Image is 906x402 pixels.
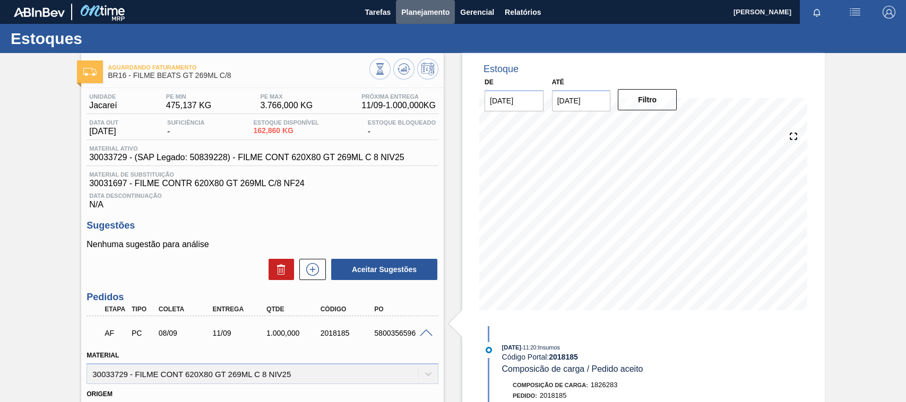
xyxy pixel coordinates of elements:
[502,344,521,351] span: [DATE]
[89,171,436,178] span: Material de Substituição
[361,101,436,110] span: 11/09 - 1.000,000 KG
[331,259,437,280] button: Aceitar Sugestões
[536,344,560,351] span: : Insumos
[87,390,113,398] label: Origem
[365,119,438,136] div: -
[87,292,438,303] h3: Pedidos
[883,6,895,19] img: Logout
[318,329,378,337] div: 2018185
[210,329,270,337] div: 11/09/2025
[167,119,204,126] span: Suficiência
[108,64,369,71] span: Aguardando Faturamento
[87,240,438,249] p: Nenhuma sugestão para análise
[263,259,294,280] div: Excluir Sugestões
[318,305,378,313] div: Código
[264,305,324,313] div: Qtde
[102,321,130,345] div: Aguardando Faturamento
[401,6,450,19] span: Planejamento
[540,391,567,399] span: 2018185
[486,347,492,353] img: atual
[417,58,438,80] button: Programar Estoque
[260,101,313,110] span: 3.766,000 KG
[253,119,318,126] span: Estoque Disponível
[513,392,537,399] span: Pedido :
[369,58,391,80] button: Visão Geral dos Estoques
[129,305,157,313] div: Tipo
[89,119,118,126] span: Data out
[89,145,404,152] span: Material ativo
[83,68,97,76] img: Ícone
[485,90,543,111] input: dd/mm/yyyy
[166,101,211,110] span: 475,137 KG
[361,93,436,100] span: Próxima Entrega
[87,188,438,209] div: N/A
[485,78,494,86] label: De
[326,258,438,281] div: Aceitar Sugestões
[552,78,564,86] label: Até
[165,119,207,136] div: -
[372,329,432,337] div: 5800356596
[549,353,578,361] strong: 2018185
[372,305,432,313] div: PO
[591,381,618,389] span: 1826283
[87,352,119,359] label: Material
[849,6,861,19] img: userActions
[484,64,519,75] div: Estoque
[14,7,65,17] img: TNhmsLtSVTkK8tSr43FrP2fwEKptu5GPRR3wAAAABJRU5ErkJggg==
[618,89,677,110] button: Filtro
[505,6,541,19] span: Relatórios
[89,179,436,188] span: 30031697 - FILME CONTR 620X80 GT 269ML C/8 NF24
[108,72,369,80] span: BR16 - FILME BEATS GT 269ML C/8
[156,305,216,313] div: Coleta
[89,153,404,162] span: 30033729 - (SAP Legado: 50839228) - FILME CONT 620X80 GT 269ML C 8 NIV25
[210,305,270,313] div: Entrega
[502,353,754,361] div: Código Portal:
[105,329,127,337] p: AF
[89,127,118,136] span: [DATE]
[513,382,588,388] span: Composição de Carga :
[253,127,318,135] span: 162,860 KG
[102,305,130,313] div: Etapa
[294,259,326,280] div: Nova sugestão
[129,329,157,337] div: Pedido de Compra
[502,364,643,373] span: Composicão de carga / Pedido aceito
[89,193,436,199] span: Data Descontinuação
[264,329,324,337] div: 1.000,000
[800,5,834,20] button: Notificações
[87,220,438,231] h3: Sugestões
[393,58,415,80] button: Atualizar Gráfico
[552,90,611,111] input: dd/mm/yyyy
[365,6,391,19] span: Tarefas
[166,93,211,100] span: PE MIN
[368,119,436,126] span: Estoque Bloqueado
[89,101,117,110] span: Jacareí
[521,345,536,351] span: - 11:20
[89,93,117,100] span: Unidade
[460,6,494,19] span: Gerencial
[11,32,199,45] h1: Estoques
[156,329,216,337] div: 08/09/2025
[260,93,313,100] span: PE MAX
